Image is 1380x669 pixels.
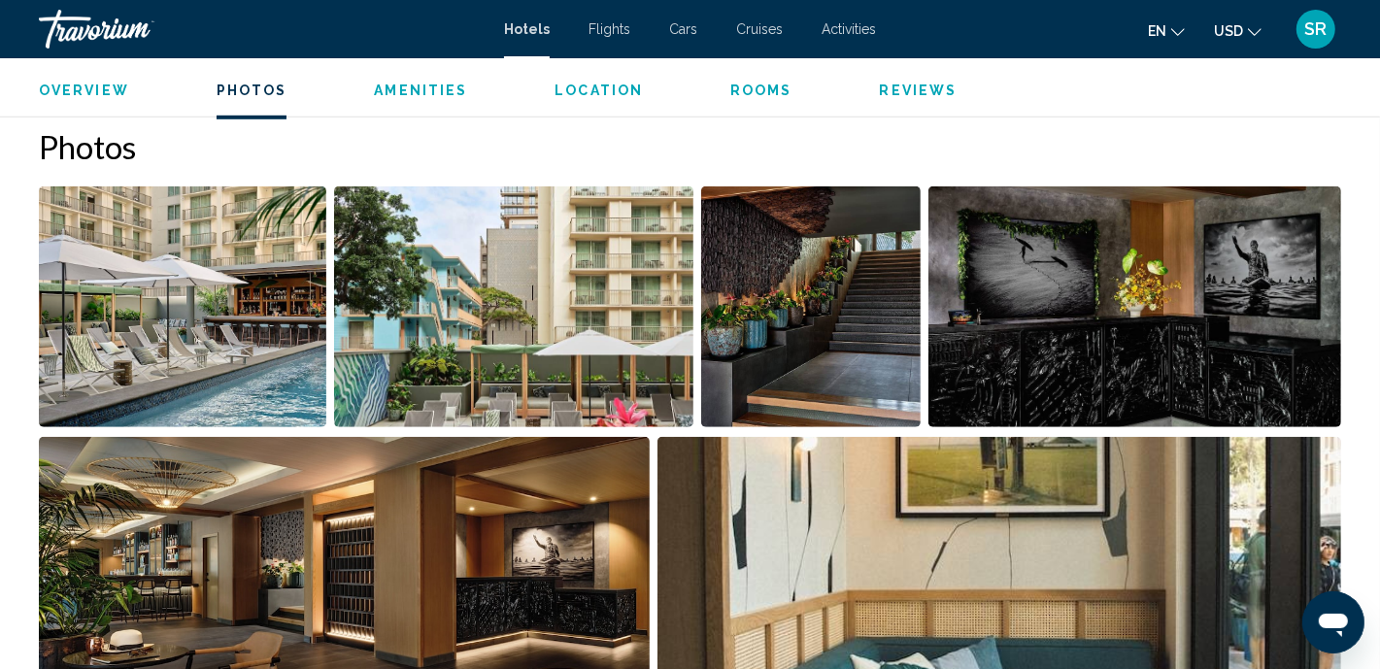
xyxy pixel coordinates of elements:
iframe: Button to launch messaging window [1302,591,1364,653]
button: Open full-screen image slider [701,185,921,428]
a: Travorium [39,10,485,49]
button: Overview [39,82,129,99]
h2: Photos [39,127,1341,166]
span: Rooms [730,83,792,98]
a: Cruises [736,21,783,37]
button: Change language [1148,17,1185,45]
button: Reviews [880,82,958,99]
span: Amenities [374,83,467,98]
span: USD [1214,23,1243,39]
span: Overview [39,83,129,98]
span: Photos [217,83,287,98]
a: Cars [669,21,697,37]
button: Amenities [374,82,467,99]
span: en [1148,23,1166,39]
button: Change currency [1214,17,1262,45]
a: Hotels [504,21,550,37]
a: Flights [589,21,630,37]
span: Reviews [880,83,958,98]
button: Photos [217,82,287,99]
button: Open full-screen image slider [928,185,1342,428]
button: Open full-screen image slider [334,185,694,428]
button: Rooms [730,82,792,99]
button: User Menu [1291,9,1341,50]
button: Open full-screen image slider [39,185,326,428]
span: SR [1305,19,1328,39]
button: Location [555,82,643,99]
a: Activities [822,21,876,37]
span: Location [555,83,643,98]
